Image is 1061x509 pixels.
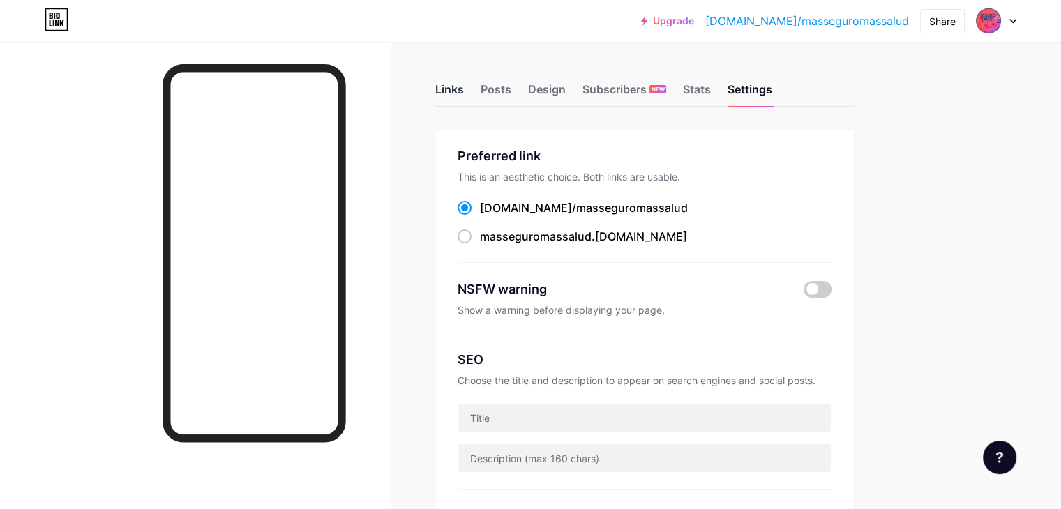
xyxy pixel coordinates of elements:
[458,404,831,432] input: Title
[641,15,694,26] a: Upgrade
[576,201,688,215] span: masseguromassalud
[480,199,688,216] div: [DOMAIN_NAME]/
[458,374,832,386] div: Choose the title and description to appear on search engines and social posts.
[458,171,832,183] div: This is an aesthetic choice. Both links are usable.
[652,85,665,93] span: NEW
[705,13,909,29] a: [DOMAIN_NAME]/masseguromassalud
[975,8,1002,34] img: masseguromassalud
[458,444,831,472] input: Description (max 160 chars)
[480,228,687,245] div: .[DOMAIN_NAME]
[929,14,956,29] div: Share
[458,304,832,316] div: Show a warning before displaying your page.
[582,81,666,106] div: Subscribers
[458,146,832,165] div: Preferred link
[528,81,566,106] div: Design
[683,81,711,106] div: Stats
[728,81,772,106] div: Settings
[435,81,464,106] div: Links
[480,229,592,243] span: masseguromassalud
[458,280,783,298] div: NSFW warning
[481,81,511,106] div: Posts
[458,350,832,369] div: SEO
